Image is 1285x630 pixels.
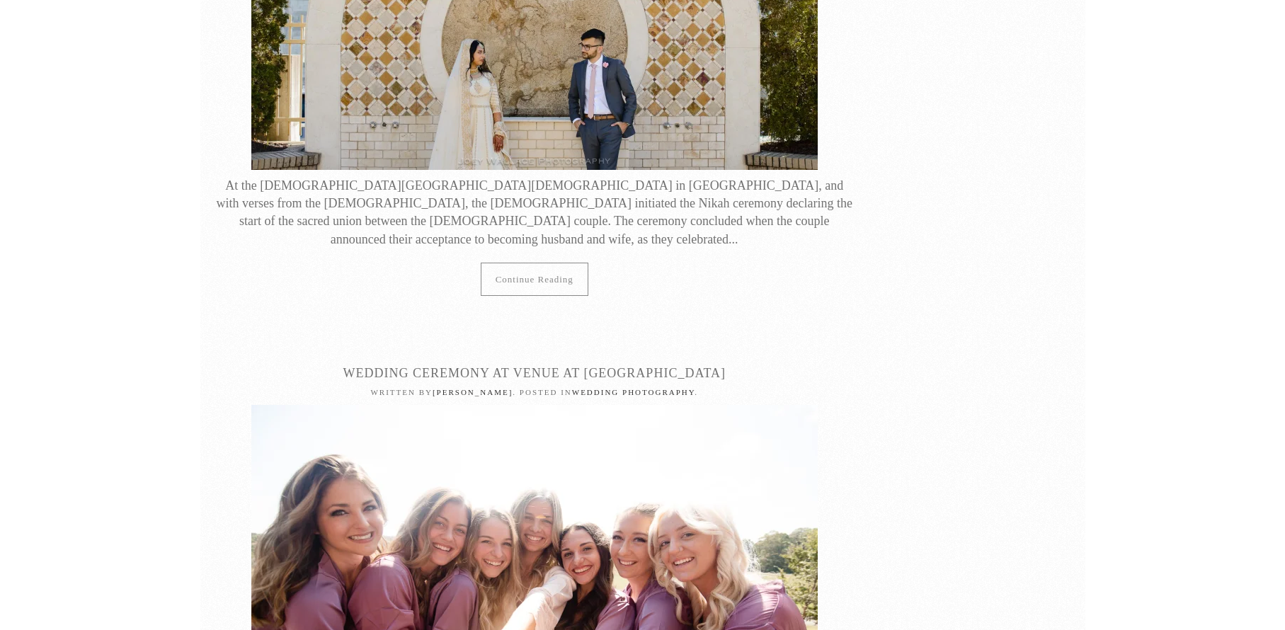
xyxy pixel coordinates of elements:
[215,177,855,248] div: At the [DEMOGRAPHIC_DATA][GEOGRAPHIC_DATA][DEMOGRAPHIC_DATA] in [GEOGRAPHIC_DATA], and with verse...
[433,388,513,396] a: [PERSON_NAME]
[572,388,695,396] a: Wedding Photography
[481,263,588,296] a: Continue reading
[343,366,726,380] a: Wedding Ceremony at Venue at [GEOGRAPHIC_DATA]
[215,386,855,399] p: Written by . Posted in .
[251,585,818,600] a: Wedding Ceremony at Venue at CeNita Vineyards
